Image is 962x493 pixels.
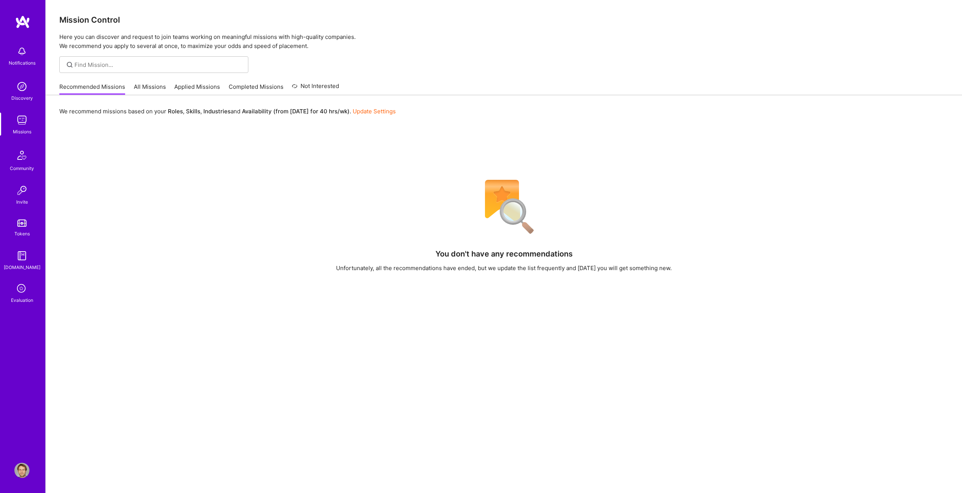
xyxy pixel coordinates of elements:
[74,61,243,69] input: Find Mission...
[4,263,40,271] div: [DOMAIN_NAME]
[435,249,573,258] h4: You don't have any recommendations
[59,32,948,51] p: Here you can discover and request to join teams working on meaningful missions with high-quality ...
[14,44,29,59] img: bell
[14,113,29,128] img: teamwork
[16,198,28,206] div: Invite
[134,83,166,95] a: All Missions
[59,83,125,95] a: Recommended Missions
[17,219,26,227] img: tokens
[229,83,283,95] a: Completed Missions
[186,108,200,115] b: Skills
[15,282,29,296] i: icon SelectionTeam
[14,248,29,263] img: guide book
[59,15,948,25] h3: Mission Control
[10,164,34,172] div: Community
[168,108,183,115] b: Roles
[15,15,30,29] img: logo
[65,60,74,69] i: icon SearchGrey
[11,94,33,102] div: Discovery
[203,108,231,115] b: Industries
[11,296,33,304] div: Evaluation
[59,107,396,115] p: We recommend missions based on your , , and .
[336,264,672,272] div: Unfortunately, all the recommendations have ended, but we update the list frequently and [DATE] y...
[12,463,31,478] a: User Avatar
[472,175,536,239] img: No Results
[242,108,350,115] b: Availability (from [DATE] for 40 hrs/wk)
[9,59,36,67] div: Notifications
[353,108,396,115] a: Update Settings
[292,82,339,95] a: Not Interested
[13,146,31,164] img: Community
[14,463,29,478] img: User Avatar
[174,83,220,95] a: Applied Missions
[14,183,29,198] img: Invite
[14,79,29,94] img: discovery
[14,230,30,238] div: Tokens
[13,128,31,136] div: Missions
